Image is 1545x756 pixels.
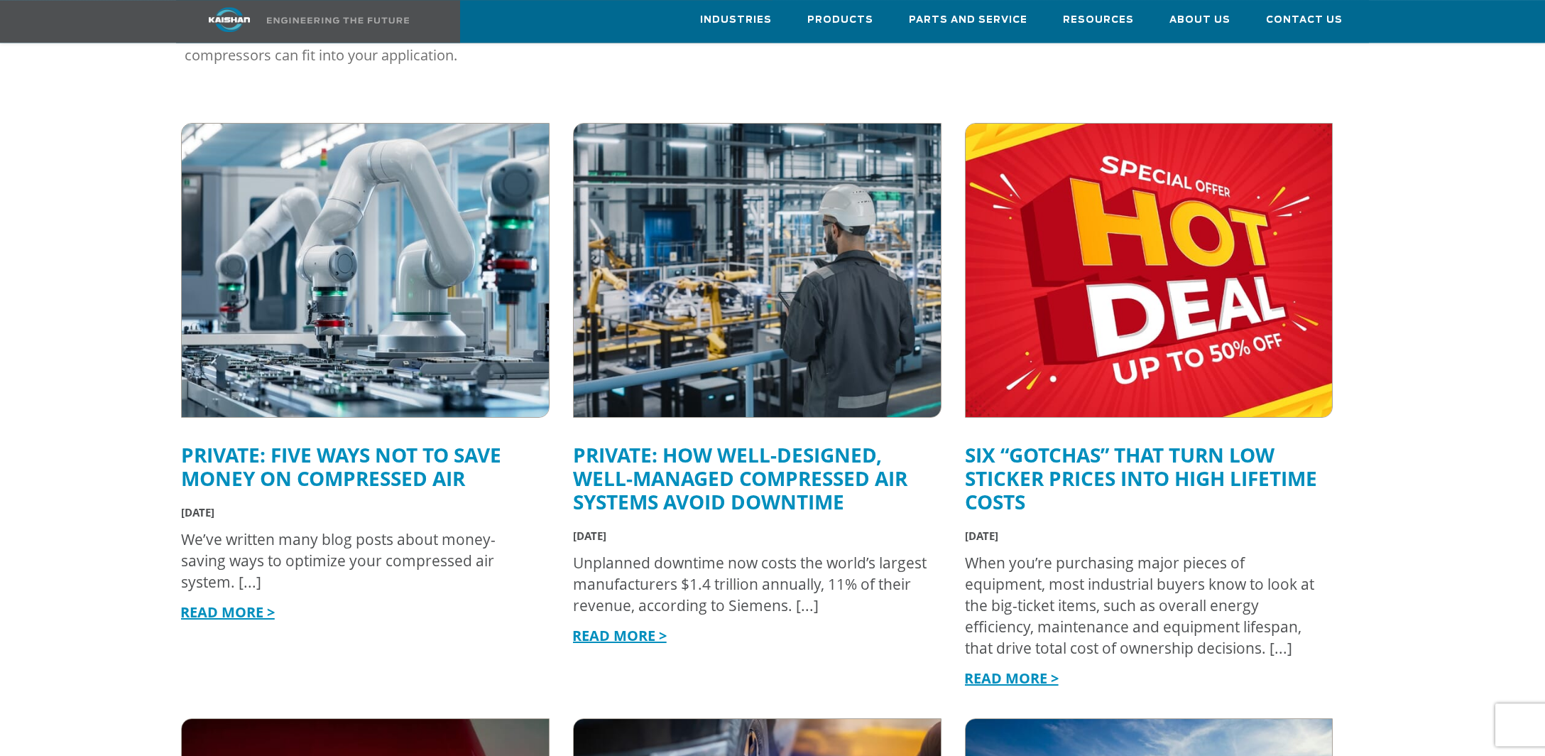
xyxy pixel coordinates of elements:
[176,7,283,32] img: kaishan logo
[180,603,275,622] a: READ MORE >
[181,529,535,593] div: We’ve written many blog posts about money-saving ways to optimize your compressed air system. [...]
[574,124,941,417] img: Automotive downtime
[182,124,549,417] img: Electronics manufacturing
[909,12,1027,28] span: Parts and Service
[1169,1,1230,39] a: About Us
[700,12,772,28] span: Industries
[181,505,214,519] span: [DATE]
[966,124,1333,417] img: Low initial costs
[181,441,501,492] a: Private: Five Ways Not to Save Money on Compressed Air
[965,552,1319,659] div: When you’re purchasing major pieces of equipment, most industrial buyers know to look at the big-...
[965,529,998,543] span: [DATE]
[909,1,1027,39] a: Parts and Service
[573,441,907,515] a: Private: How Well-Designed, Well-Managed Compressed Air Systems Avoid Downtime
[573,529,606,543] span: [DATE]
[807,12,873,28] span: Products
[1063,1,1134,39] a: Resources
[965,441,1317,515] a: Six “Gotchas” That Turn Low Sticker Prices into High Lifetime Costs
[964,669,1059,688] a: READ MORE >
[1266,1,1343,39] a: Contact Us
[1063,12,1134,28] span: Resources
[1266,12,1343,28] span: Contact Us
[1169,12,1230,28] span: About Us
[267,17,409,23] img: Engineering the future
[573,552,927,616] div: Unplanned downtime now costs the world’s largest manufacturers $1.4 trillion annually, 11% of the...
[572,626,667,645] a: READ MORE >
[807,1,873,39] a: Products
[700,1,772,39] a: Industries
